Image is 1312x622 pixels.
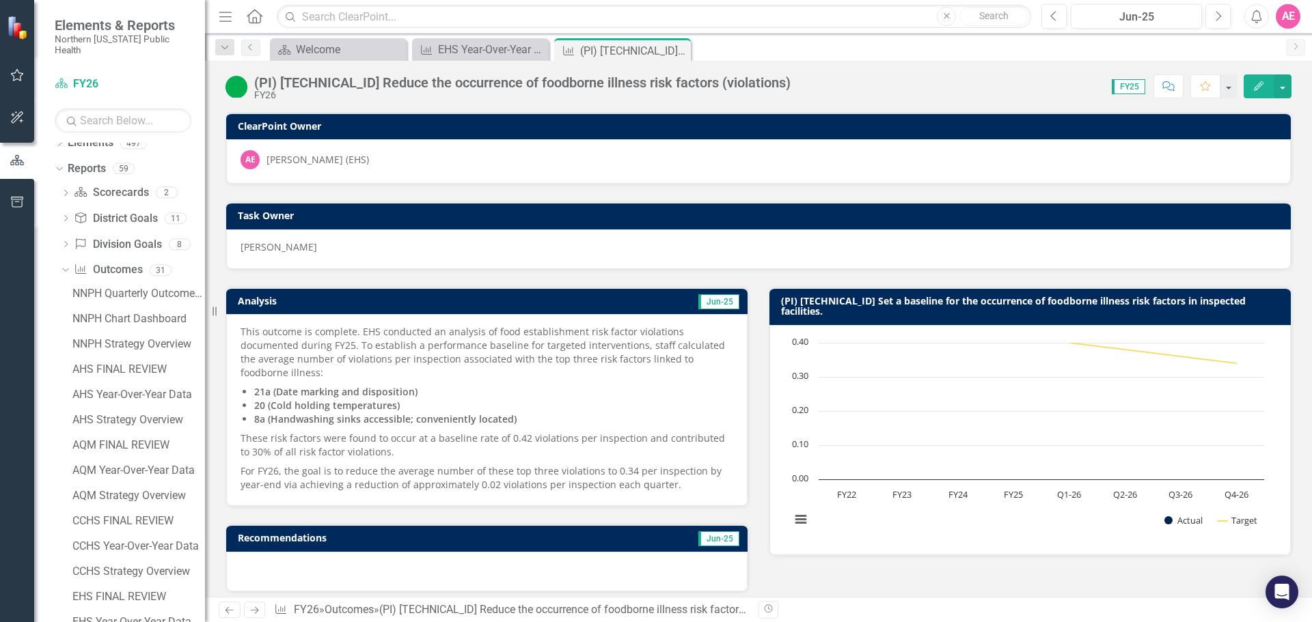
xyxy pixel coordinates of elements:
[69,561,205,582] a: CCHS Strategy Overview
[169,238,191,250] div: 8
[837,488,856,500] text: FY22
[1276,4,1300,29] button: AE
[438,41,545,58] div: EHS Year-Over-Year Data
[74,211,157,227] a: District Goals
[1071,4,1202,29] button: Jun-25
[69,409,205,431] a: AHS Strategy Overview
[792,369,808,382] text: 0.30
[72,591,205,603] div: EHS FINAL REVIEW
[254,399,400,412] strong: 20 (Cold holding temperatures)
[254,75,791,90] div: (PI) [TECHNICAL_ID] Reduce the occurrence of foodborne illness risk factors (violations)
[792,335,808,348] text: 0.40
[69,333,205,355] a: NNPH Strategy Overview
[55,17,191,33] span: Elements & Reports
[72,490,205,502] div: AQM Strategy Overview
[784,336,1271,541] svg: Interactive chart
[74,237,161,253] a: Division Goals
[254,90,791,100] div: FY26
[72,439,205,451] div: AQM FINAL REVIEW
[69,358,205,380] a: AHS FINAL REVIEW
[156,187,178,199] div: 2
[241,240,1276,254] div: [PERSON_NAME]
[791,510,810,529] button: View chart menu, Chart
[72,363,205,376] div: AHS FINAL REVIEW
[979,10,1009,21] span: Search
[1164,514,1203,526] button: Show Actual
[781,296,1284,317] h3: (PI) [TECHNICAL_ID] Set a baseline for the occurrence of foodborne illness risk factors in inspec...
[1266,576,1298,608] div: Open Intercom Messenger
[254,385,418,398] strong: 21a (Date marking and disposition)
[273,41,403,58] a: Welcome
[72,515,205,527] div: CCHS FINAL REVIEW
[7,15,31,39] img: ClearPoint Strategy
[1057,488,1081,500] text: Q1-26
[959,7,1028,26] button: Search
[792,472,808,484] text: 0.00
[1076,9,1197,25] div: Jun-25
[266,153,369,167] div: [PERSON_NAME] (EHS)
[69,384,205,406] a: AHS Year-Over-Year Data
[698,531,739,546] span: Jun-25
[72,287,205,300] div: NNPH Quarterly Outcomes Report
[69,308,205,330] a: NNPH Chart Dashboard
[150,264,172,276] div: 31
[238,296,479,306] h3: Analysis
[72,414,205,426] div: AHS Strategy Overview
[72,388,205,401] div: AHS Year-Over-Year Data
[69,586,205,608] a: EHS FINAL REVIEW
[241,429,733,462] p: These risk factors were found to occur at a baseline rate of 0.42 violations per inspection and c...
[55,76,191,92] a: FY26
[72,338,205,350] div: NNPH Strategy Overview
[296,41,403,58] div: Welcome
[72,313,205,325] div: NNPH Chart Dashboard
[784,336,1276,541] div: Chart. Highcharts interactive chart.
[254,412,517,425] strong: 8a (Handwashing sinks accessible; conveniently located)
[792,404,808,416] text: 0.20
[74,185,148,201] a: Scorecards
[68,161,106,177] a: Reports
[948,488,968,500] text: FY24
[72,540,205,552] div: CCHS Year-Over-Year Data
[238,533,578,543] h3: Recommendations
[69,460,205,481] a: AQM Year-Over-Year Data
[238,210,1284,221] h3: Task Owner
[241,150,260,169] div: AE
[325,603,374,616] a: Outcomes
[72,565,205,578] div: CCHS Strategy Overview
[415,41,545,58] a: EHS Year-Over-Year Data
[1113,488,1137,500] text: Q2-26
[294,603,319,616] a: FY26
[68,135,113,151] a: Elements
[277,5,1031,29] input: Search ClearPoint...
[55,33,191,56] small: Northern [US_STATE] Public Health
[580,42,687,59] div: (PI) [TECHNICAL_ID] Reduce the occurrence of foodborne illness risk factors (violations)
[69,283,205,305] a: NNPH Quarterly Outcomes Report
[120,137,147,149] div: 497
[792,438,808,450] text: 0.10
[241,462,733,492] p: For FY26, the goal is to reduce the average number of these top three violations to 0.34 per insp...
[1168,488,1192,500] text: Q3-26
[113,163,135,175] div: 59
[69,535,205,557] a: CCHS Year-Over-Year Data
[241,325,733,382] p: This outcome is complete. EHS conducted an analysis of food establishment risk factor violations ...
[274,602,748,618] div: » »
[379,603,802,616] div: (PI) [TECHNICAL_ID] Reduce the occurrence of foodborne illness risk factors (violations)
[225,76,247,98] img: On Target
[55,109,191,132] input: Search Below...
[1112,79,1145,94] span: FY25
[1225,488,1248,500] text: Q4-26
[165,212,187,224] div: 11
[892,488,912,500] text: FY23
[238,121,1284,131] h3: ClearPoint Owner
[69,434,205,456] a: AQM FINAL REVIEW
[69,485,205,507] a: AQM Strategy Overview
[698,294,739,309] span: Jun-25
[1218,514,1258,526] button: Show Target
[69,510,205,532] a: CCHS FINAL REVIEW
[72,464,205,477] div: AQM Year-Over-Year Data
[74,262,142,278] a: Outcomes
[1004,488,1023,500] text: FY25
